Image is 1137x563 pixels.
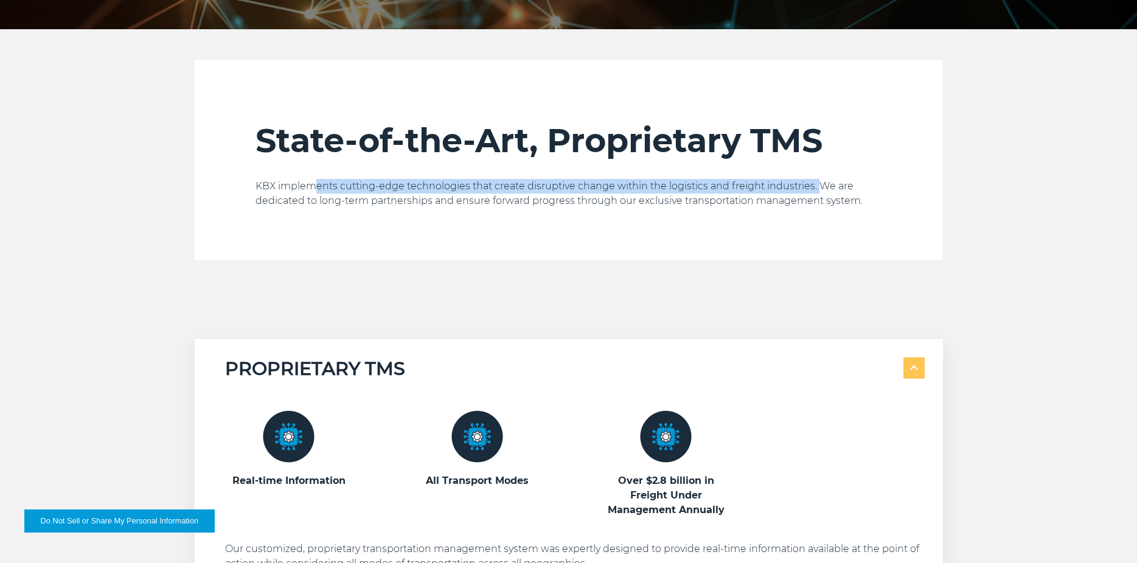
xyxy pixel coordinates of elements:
h3: Real-time Information [225,474,353,488]
img: arrow [910,365,918,370]
h3: Over $2.8 billion in Freight Under Management Annually [602,474,730,517]
h2: State-of-the-Art, Proprietary TMS [256,121,882,161]
p: KBX implements cutting-edge technologies that create disruptive change within the logistics and f... [256,179,882,208]
button: Do Not Sell or Share My Personal Information [24,509,215,533]
h5: PROPRIETARY TMS [225,357,405,380]
h3: All Transport Modes [414,474,541,488]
